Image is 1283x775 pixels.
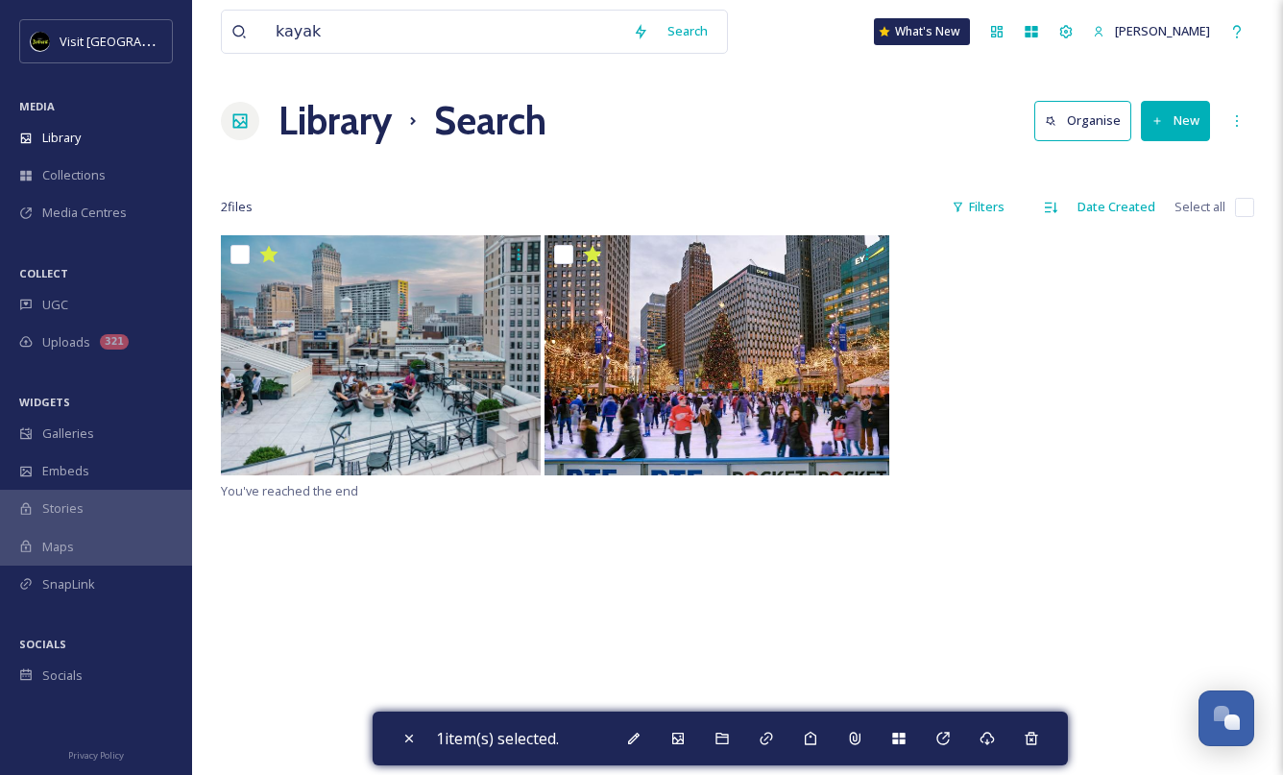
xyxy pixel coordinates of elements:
[19,266,68,280] span: COLLECT
[42,204,127,222] span: Media Centres
[19,395,70,409] span: WIDGETS
[42,333,90,351] span: Uploads
[42,462,89,480] span: Embeds
[1141,101,1210,140] button: New
[42,666,83,685] span: Socials
[266,11,623,53] input: Search your library
[42,424,94,443] span: Galleries
[874,18,970,45] a: What's New
[221,198,253,216] span: 2 file s
[1198,690,1254,746] button: Open Chat
[942,188,1014,226] div: Filters
[42,575,95,593] span: SnapLink
[60,32,208,50] span: Visit [GEOGRAPHIC_DATA]
[42,538,74,556] span: Maps
[1034,101,1131,140] button: Organise
[221,235,541,475] img: Bureau_MonarchClub_0375.jpg
[1115,22,1210,39] span: [PERSON_NAME]
[1083,12,1220,50] a: [PERSON_NAME]
[68,742,124,765] a: Privacy Policy
[278,92,392,150] a: Library
[68,749,124,762] span: Privacy Policy
[19,99,55,113] span: MEDIA
[31,32,50,51] img: VISIT%20DETROIT%20LOGO%20-%20BLACK%20BACKGROUND.png
[42,499,84,518] span: Stories
[100,334,129,350] div: 321
[1068,188,1165,226] div: Date Created
[545,235,889,475] img: The Rink at Campus Martius Park 2020.jpg
[1174,198,1225,216] span: Select all
[434,92,546,150] h1: Search
[436,728,559,749] span: 1 item(s) selected.
[42,129,81,147] span: Library
[42,296,68,314] span: UGC
[658,12,717,50] div: Search
[221,482,358,499] span: You've reached the end
[42,166,106,184] span: Collections
[19,637,66,651] span: SOCIALS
